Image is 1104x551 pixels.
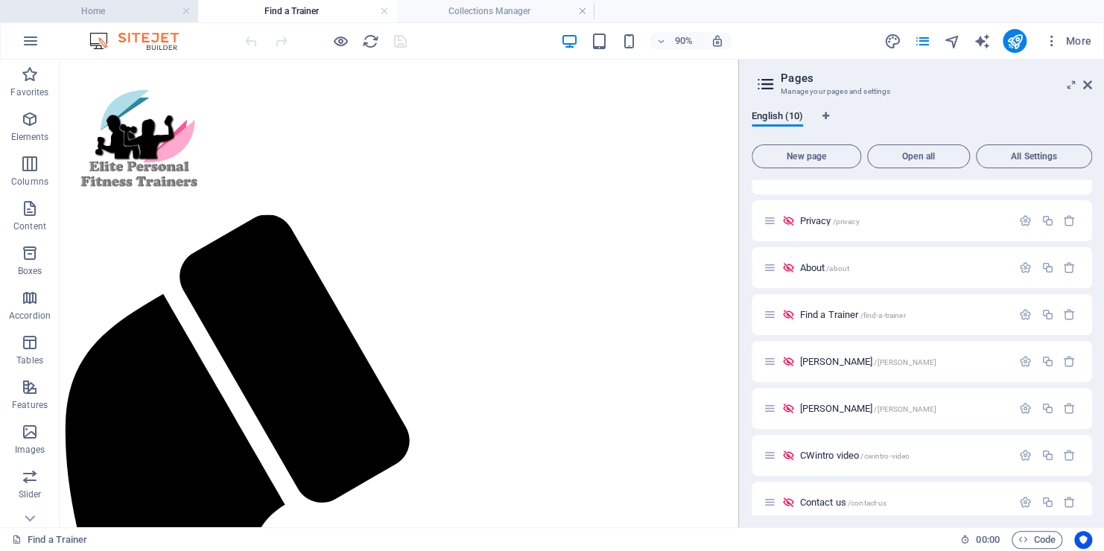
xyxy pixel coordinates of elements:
div: Duplicate [1041,214,1053,227]
div: Privacy/privacy [795,216,1012,226]
div: Duplicate [1041,449,1053,462]
div: Settings [1019,355,1032,368]
button: Code [1012,531,1062,549]
button: publish [1003,29,1027,53]
div: Settings [1019,308,1032,321]
div: Language Tabs [752,110,1092,138]
span: English (10) [752,107,803,128]
div: Remove [1063,402,1076,415]
button: New page [752,144,861,168]
p: Tables [16,354,43,366]
i: AI Writer [973,33,990,50]
button: text_generator [973,32,991,50]
i: Pages (Ctrl+Alt+S) [913,33,930,50]
button: Open all [867,144,970,168]
i: Design (Ctrl+Alt+Y) [883,33,901,50]
h2: Pages [781,71,1092,85]
button: 90% [650,32,702,50]
h4: Collections Manager [396,3,594,19]
div: Duplicate [1041,402,1053,415]
p: Columns [11,176,48,188]
span: Contact us [799,497,886,508]
div: Settings [1019,496,1032,509]
div: Remove [1063,308,1076,321]
div: Duplicate [1041,355,1053,368]
p: Slider [19,488,42,500]
span: Code [1018,531,1056,549]
span: /[PERSON_NAME] [874,405,936,413]
span: [PERSON_NAME] [799,356,936,367]
div: Duplicate [1041,261,1053,274]
span: Open all [874,152,963,161]
div: Find a Trainer/find-a-trainer [795,310,1012,319]
p: Images [15,444,45,456]
span: Privacy [799,215,859,226]
div: Duplicate [1041,308,1053,321]
div: Duplicate [1041,496,1053,509]
button: All Settings [976,144,1092,168]
a: Click to cancel selection. Double-click to open Pages [12,531,87,549]
div: Contact us/contact-us [795,497,1012,507]
p: Elements [11,131,49,143]
div: Remove [1063,355,1076,368]
span: Click to open page [799,403,936,414]
span: About [799,262,849,273]
span: /about [826,264,849,273]
button: design [883,32,901,50]
i: Publish [1006,33,1023,50]
div: CWintro video/cwintro-video [795,450,1012,460]
span: Find a Trainer [799,309,905,320]
p: Boxes [18,265,42,277]
div: Remove [1063,214,1076,227]
div: Remove [1063,496,1076,509]
button: Usercentrics [1074,531,1092,549]
span: /privacy [832,217,859,226]
div: Remove [1063,261,1076,274]
span: Click to open page [799,450,910,461]
p: Features [12,399,48,411]
i: Reload page [362,33,379,50]
i: On resize automatically adjust zoom level to fit chosen device. [711,34,724,48]
div: [PERSON_NAME]/[PERSON_NAME] [795,357,1012,366]
button: pages [913,32,931,50]
div: [PERSON_NAME]/[PERSON_NAME] [795,404,1012,413]
button: reload [361,32,379,50]
h3: Manage your pages and settings [781,85,1062,98]
h4: Find a Trainer [198,3,396,19]
img: Editor Logo [86,32,197,50]
span: /contact-us [848,499,887,507]
i: Navigator [943,33,960,50]
span: All Settings [983,152,1085,161]
div: Remove [1063,449,1076,462]
p: Favorites [10,86,48,98]
h6: 90% [672,32,696,50]
div: Settings [1019,261,1032,274]
span: 00 00 [976,531,999,549]
span: /[PERSON_NAME] [874,358,936,366]
span: /find-a-trainer [860,311,905,319]
h6: Session time [960,531,1000,549]
p: Accordion [9,310,51,322]
span: : [986,534,989,545]
button: navigator [943,32,961,50]
button: Click here to leave preview mode and continue editing [331,32,349,50]
p: Content [13,220,46,232]
span: More [1044,34,1091,48]
span: /cwintro-video [860,452,910,460]
span: New page [758,152,854,161]
div: About/about [795,263,1012,273]
button: More [1038,29,1097,53]
div: Settings [1019,214,1032,227]
div: Settings [1019,402,1032,415]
